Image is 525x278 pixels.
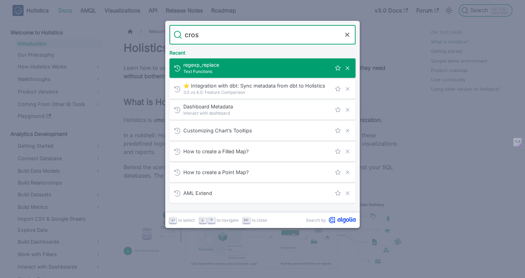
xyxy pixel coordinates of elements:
[344,127,351,134] button: Remove this search from history
[344,189,351,197] button: Remove this search from history
[169,79,356,99] a: ⭐️ Integration with dbt: Sync metadata from dbt to Holistics3.0 vs 4.0: Feature Comparison
[183,62,331,68] span: regexp_replace​
[334,148,342,155] button: Save this search
[183,103,331,110] span: Dashboard Metadata​
[169,183,356,203] a: AML Extend
[169,163,356,182] a: How to create a Point Map?
[334,127,342,134] button: Save this search
[334,169,342,176] button: Save this search
[334,106,342,114] button: Save this search
[244,218,249,223] svg: Escape key
[169,142,356,161] a: How to create a Filled Map?
[344,169,351,176] button: Remove this search from history
[183,82,331,89] span: ⭐️ Integration with dbt: Sync metadata from dbt to Holistics
[183,148,331,155] span: How to create a Filled Map?
[344,148,351,155] button: Remove this search from history
[169,100,356,120] a: Dashboard Metadata​Interact with dashboard
[252,217,267,223] span: to close
[334,85,342,93] button: Save this search
[182,25,343,44] input: Search docs
[183,169,331,175] span: How to create a Point Map?
[168,44,357,58] div: Recent
[329,217,356,223] svg: Algolia
[217,217,239,223] span: to navigate
[170,218,176,223] svg: Enter key
[183,68,331,75] span: Text Functions
[200,218,205,223] svg: Arrow down
[183,190,331,196] span: AML Extend
[183,110,331,116] span: Interact with dashboard
[344,106,351,114] button: Remove this search from history
[334,64,342,72] button: Save this search
[306,217,356,223] a: Search byAlgolia
[344,64,351,72] button: Remove this search from history
[169,58,356,78] a: regexp_replace​Text Functions
[178,217,195,223] span: to select
[183,89,331,96] span: 3.0 vs 4.0: Feature Comparison
[183,127,331,134] span: Customizing Chart’s Tooltips
[334,189,342,197] button: Save this search
[343,31,351,39] button: Clear the query
[306,217,326,223] span: Search by
[209,218,214,223] svg: Arrow up
[169,121,356,140] a: Customizing Chart’s Tooltips
[344,85,351,93] button: Remove this search from history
